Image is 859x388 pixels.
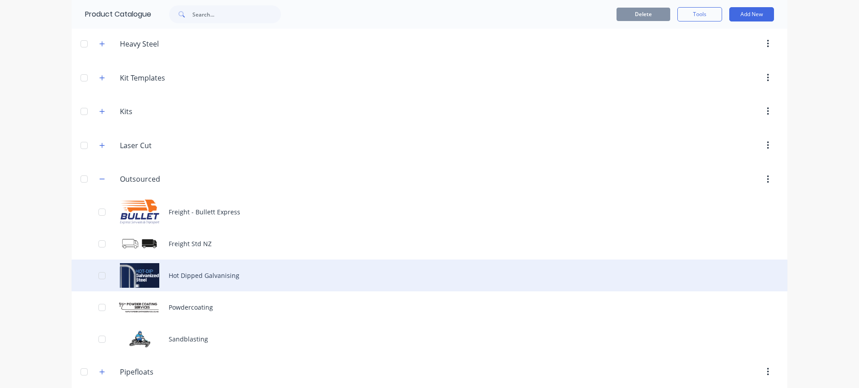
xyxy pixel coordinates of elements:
[72,260,787,291] div: Hot Dipped GalvanisingHot Dipped Galvanising
[617,8,670,21] button: Delete
[72,228,787,260] div: Freight Std NZFreight Std NZ
[72,291,787,323] div: PowdercoatingPowdercoating
[120,174,226,184] input: Enter category name
[72,323,787,355] div: SandblastingSandblasting
[120,367,226,377] input: Enter category name
[120,106,226,117] input: Enter category name
[677,7,722,21] button: Tools
[120,38,226,49] input: Enter category name
[729,7,774,21] button: Add New
[72,196,787,228] div: Freight - Bullett ExpressFreight - Bullett Express
[120,72,226,83] input: Enter category name
[120,140,226,151] input: Enter category name
[192,5,281,23] input: Search...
